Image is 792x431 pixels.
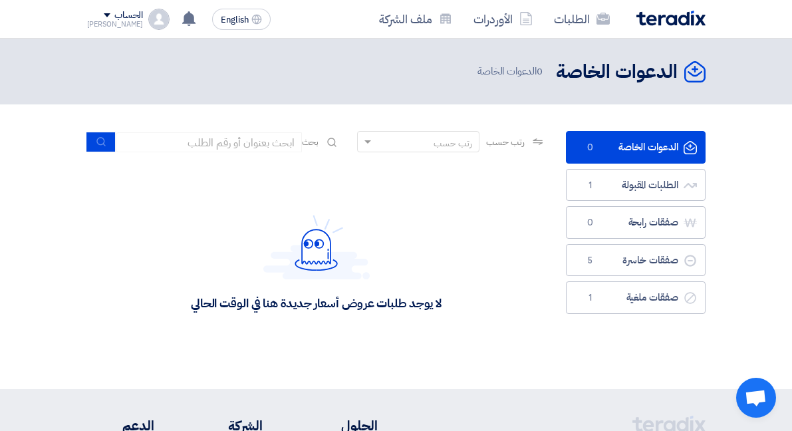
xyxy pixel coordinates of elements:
a: صفقات ملغية1 [566,281,706,314]
div: رتب حسب [434,136,472,150]
input: ابحث بعنوان أو رقم الطلب [116,132,302,152]
a: الدعوات الخاصة0 [566,131,706,164]
span: رتب حسب [486,135,524,149]
h2: الدعوات الخاصة [556,59,678,85]
span: 0 [583,216,598,229]
a: الأوردرات [463,3,543,35]
a: Open chat [736,378,776,418]
span: 0 [537,64,543,78]
a: صفقات رابحة0 [566,206,706,239]
img: Teradix logo [636,11,706,26]
div: لا يوجد طلبات عروض أسعار جديدة هنا في الوقت الحالي [191,295,442,311]
span: الدعوات الخاصة [477,64,545,79]
img: Hello [263,215,370,279]
span: بحث [302,135,319,149]
a: ملف الشركة [368,3,463,35]
div: الحساب [114,10,143,21]
span: English [221,15,249,25]
button: English [212,9,271,30]
span: 5 [583,254,598,267]
img: profile_test.png [148,9,170,30]
span: 1 [583,291,598,305]
span: 0 [583,141,598,154]
a: الطلبات [543,3,620,35]
a: الطلبات المقبولة1 [566,169,706,202]
span: 1 [583,179,598,192]
div: [PERSON_NAME] [87,21,144,28]
a: صفقات خاسرة5 [566,244,706,277]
